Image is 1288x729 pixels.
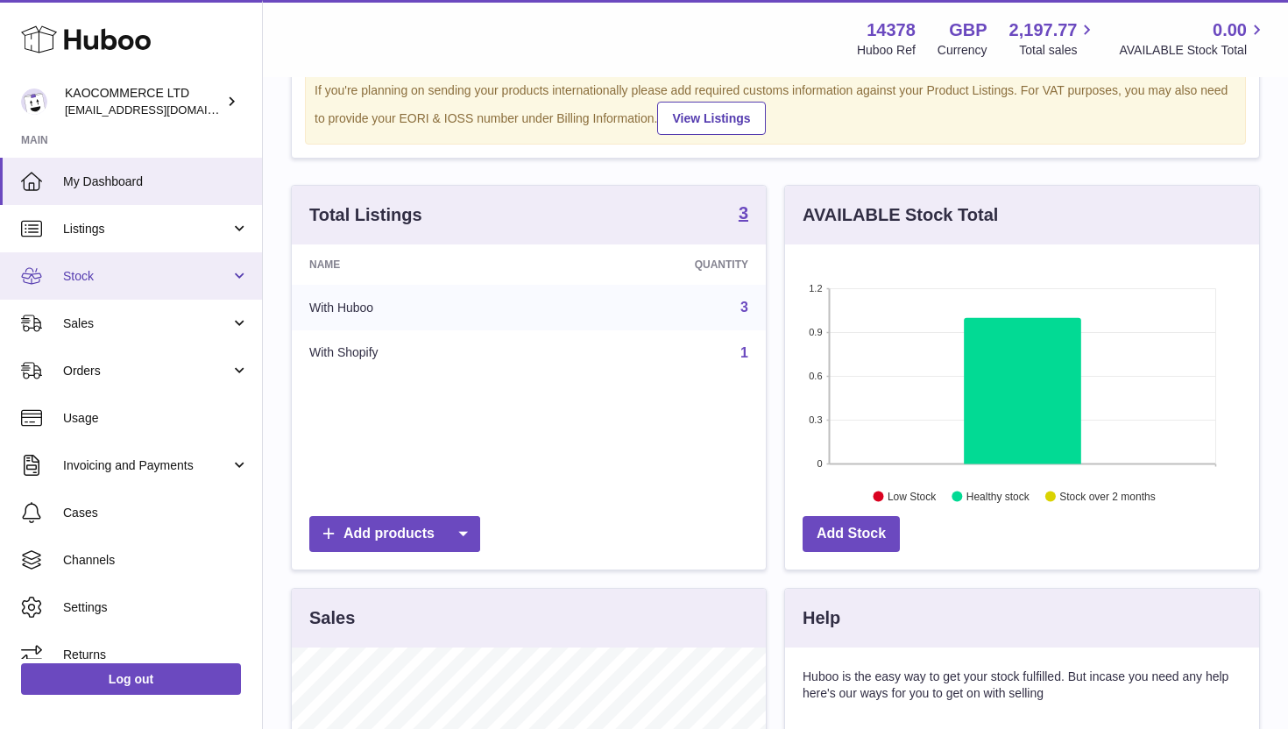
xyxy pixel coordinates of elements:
[63,315,230,332] span: Sales
[1213,18,1247,42] span: 0.00
[809,283,822,294] text: 1.2
[292,285,548,330] td: With Huboo
[803,516,900,552] a: Add Stock
[817,458,822,469] text: 0
[65,103,258,117] span: [EMAIL_ADDRESS][DOMAIN_NAME]
[21,88,47,115] img: hello@lunera.co.uk
[309,606,355,630] h3: Sales
[740,345,748,360] a: 1
[63,173,249,190] span: My Dashboard
[888,490,937,502] text: Low Stock
[63,363,230,379] span: Orders
[63,647,249,663] span: Returns
[21,663,241,695] a: Log out
[809,414,822,425] text: 0.3
[63,552,249,569] span: Channels
[63,268,230,285] span: Stock
[1059,490,1155,502] text: Stock over 2 months
[63,221,230,237] span: Listings
[938,42,987,59] div: Currency
[1019,42,1097,59] span: Total sales
[740,300,748,315] a: 3
[803,203,998,227] h3: AVAILABLE Stock Total
[309,203,422,227] h3: Total Listings
[803,669,1242,702] p: Huboo is the easy way to get your stock fulfilled. But incase you need any help here's our ways f...
[1009,18,1098,59] a: 2,197.77 Total sales
[315,82,1236,135] div: If you're planning on sending your products internationally please add required customs informati...
[949,18,987,42] strong: GBP
[809,371,822,381] text: 0.6
[63,410,249,427] span: Usage
[548,244,766,285] th: Quantity
[966,490,1030,502] text: Healthy stock
[1009,18,1078,42] span: 2,197.77
[803,606,840,630] h3: Help
[63,599,249,616] span: Settings
[739,204,748,225] a: 3
[809,327,822,337] text: 0.9
[292,330,548,376] td: With Shopify
[867,18,916,42] strong: 14378
[309,516,480,552] a: Add products
[1119,42,1267,59] span: AVAILABLE Stock Total
[739,204,748,222] strong: 3
[657,102,765,135] a: View Listings
[292,244,548,285] th: Name
[63,505,249,521] span: Cases
[1119,18,1267,59] a: 0.00 AVAILABLE Stock Total
[857,42,916,59] div: Huboo Ref
[65,85,223,118] div: KAOCOMMERCE LTD
[63,457,230,474] span: Invoicing and Payments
